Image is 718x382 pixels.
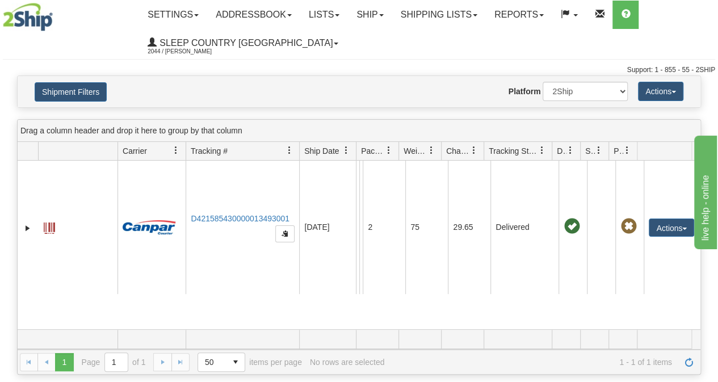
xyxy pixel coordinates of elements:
[680,353,698,371] a: Refresh
[337,141,356,160] a: Ship Date filter column settings
[392,358,672,367] span: 1 - 1 of 1 items
[532,141,552,160] a: Tracking Status filter column settings
[356,161,359,294] td: Sleep Country [GEOGRAPHIC_DATA] Shipping department [GEOGRAPHIC_DATA] [GEOGRAPHIC_DATA] [GEOGRAPH...
[139,29,347,57] a: Sleep Country [GEOGRAPHIC_DATA] 2044 / [PERSON_NAME]
[692,133,717,249] iframe: chat widget
[509,86,541,97] label: Platform
[618,141,637,160] a: Pickup Status filter column settings
[198,352,245,372] span: Page sizes drop down
[139,1,207,29] a: Settings
[55,353,73,371] span: Page 1
[207,1,300,29] a: Addressbook
[564,219,580,234] span: On time
[489,145,538,157] span: Tracking Status
[44,217,55,236] a: Label
[275,225,295,242] button: Copy to clipboard
[191,145,228,157] span: Tracking #
[304,145,339,157] span: Ship Date
[310,358,385,367] div: No rows are selected
[448,161,490,294] td: 29.65
[166,141,186,160] a: Carrier filter column settings
[3,65,715,75] div: Support: 1 - 855 - 55 - 2SHIP
[561,141,580,160] a: Delivery Status filter column settings
[404,145,427,157] span: Weight
[18,120,700,142] div: grid grouping header
[614,145,623,157] span: Pickup Status
[299,161,356,294] td: [DATE]
[280,141,299,160] a: Tracking # filter column settings
[105,353,128,371] input: Page 1
[348,1,392,29] a: Ship
[422,141,441,160] a: Weight filter column settings
[157,38,333,48] span: Sleep Country [GEOGRAPHIC_DATA]
[9,7,105,20] div: live help - online
[22,223,33,234] a: Expand
[585,145,595,157] span: Shipment Issues
[123,220,176,234] img: 14 - Canpar
[405,161,448,294] td: 75
[123,145,147,157] span: Carrier
[557,145,566,157] span: Delivery Status
[82,352,146,372] span: Page of 1
[3,3,53,31] img: logo2044.jpg
[464,141,484,160] a: Charge filter column settings
[198,352,302,372] span: items per page
[486,1,552,29] a: Reports
[392,1,486,29] a: Shipping lists
[191,214,289,223] a: D421585430000013493001
[589,141,608,160] a: Shipment Issues filter column settings
[446,145,470,157] span: Charge
[300,1,348,29] a: Lists
[359,161,363,294] td: [PERSON_NAME] [PERSON_NAME] CA QC SHERBROOKE J1H 2Z9
[379,141,398,160] a: Packages filter column settings
[226,353,245,371] span: select
[638,82,683,101] button: Actions
[620,219,636,234] span: Pickup Not Assigned
[649,219,694,237] button: Actions
[35,82,107,102] button: Shipment Filters
[363,161,405,294] td: 2
[205,356,220,368] span: 50
[361,145,385,157] span: Packages
[490,161,559,294] td: Delivered
[148,46,233,57] span: 2044 / [PERSON_NAME]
